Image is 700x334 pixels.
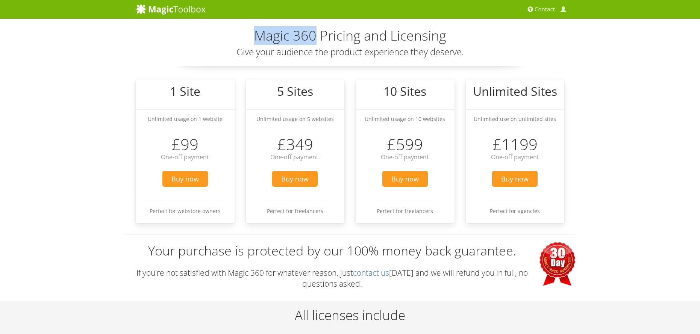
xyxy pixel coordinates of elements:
[535,6,555,13] span: Contact
[277,83,313,99] big: 5 Sites
[382,171,428,187] span: Buy now
[136,109,235,128] li: Unlimited usage on 1 website
[136,3,206,15] img: MagicToolbox.com - Image tools for your website
[539,242,576,286] img: 30 days money-back guarantee
[272,171,318,187] span: Buy now
[136,28,564,43] h2: Magic 360 Pricing and Licensing
[356,199,455,223] li: Perfect for freelancers
[246,109,345,128] li: Unlimited usage on 5 websites
[246,199,345,223] li: Perfect for freelancers
[353,268,389,278] a: contact us
[136,47,564,57] h3: Give your audience the product experience they deserve.
[270,153,320,161] span: One-off payment.
[136,136,235,153] h3: £99
[162,171,208,187] span: Buy now
[381,153,429,161] span: One-off payment
[466,136,565,153] h3: £1199
[124,242,576,260] h3: Your purchase is protected by our 100% money back guarantee.
[492,171,538,187] span: Buy now
[466,199,565,223] li: Perfect for agencies
[161,153,209,161] span: One-off payment
[170,83,200,99] big: 1 Site
[383,83,426,99] big: 10 Sites
[246,136,345,153] h3: £349
[356,109,455,128] li: Unlimited usage on 10 websites
[491,153,539,161] span: One-off payment
[124,308,576,323] h2: All licenses include
[473,83,557,99] big: Unlimited Sites
[466,109,565,128] li: Unlimited use on unlimited sites
[124,268,576,290] p: If you're not satisfied with Magic 360 for whatever reason, just [DATE] and we will refund you in...
[356,136,455,153] h3: £599
[136,199,235,223] li: Perfect for webstore owners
